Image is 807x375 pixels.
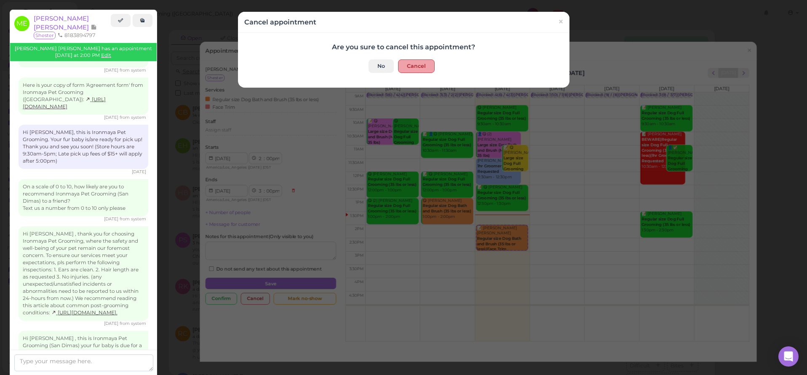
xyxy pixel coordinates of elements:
[120,115,146,120] span: from system
[369,59,394,73] a: No
[120,216,146,222] span: from system
[19,125,148,169] div: Hi [PERSON_NAME], this is Ironmaya Pet Grooming. Your fur baby is/are ready for pick up! Thank yo...
[19,226,148,320] div: Hi [PERSON_NAME] , thank you for choosing Ironmaya Pet Grooming, where the safety and well-being ...
[244,43,563,51] h4: Are you sure to cancel this appointment?
[244,18,316,26] h4: Cancel appointment
[19,179,148,216] div: On a scale of 0 to 10, how likely are you to recommend Ironmaya Pet Grooming (San Dimas) to a fri...
[19,78,148,115] div: Here is your copy of form 'Agreement form' from Ironmaya Pet Grooming ([GEOGRAPHIC_DATA]):
[132,169,146,174] span: 06/23/2025 03:41pm
[104,67,120,73] span: 06/23/2025 12:48pm
[120,67,146,73] span: from system
[34,14,91,31] span: [PERSON_NAME] [PERSON_NAME]
[778,346,799,367] div: Open Intercom Messenger
[104,115,120,120] span: 06/23/2025 02:02pm
[558,16,563,28] span: ×
[104,321,120,326] span: 06/23/2025 06:59pm
[56,32,97,39] li: 8183894797
[34,14,97,31] a: [PERSON_NAME] [PERSON_NAME]
[398,59,435,73] button: Cancel
[91,23,97,31] span: Note
[51,310,118,316] a: [URL][DOMAIN_NAME].
[104,216,120,222] span: 06/23/2025 04:57pm
[23,96,106,110] a: [URL][DOMAIN_NAME]
[15,46,152,58] span: [PERSON_NAME] [PERSON_NAME] has an appointment [DATE] at 2:00 PM
[101,52,111,58] a: Edit
[19,331,148,368] div: Hi [PERSON_NAME] , this is Ironmaya Pet Grooming (San Dimas) your fur baby is due for a grooming ...
[14,16,29,31] span: ME
[34,32,56,39] span: Shester
[120,321,146,326] span: from system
